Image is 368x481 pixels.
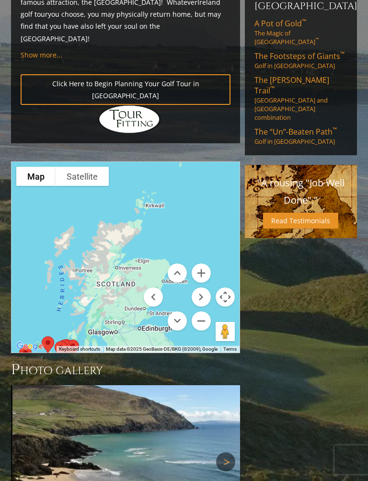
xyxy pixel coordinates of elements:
sup: ™ [333,126,337,134]
button: Drag Pegman onto the map to open Street View [216,322,235,342]
a: The Footsteps of Giants™Golf in [GEOGRAPHIC_DATA] [254,51,347,70]
span: A Pot of Gold [254,19,306,29]
img: Hidden Links [98,105,161,134]
sup: ™ [270,85,275,93]
a: Open this area in Google Maps (opens a new window) [14,341,46,353]
button: Keyboard shortcuts [59,346,100,353]
a: Read Testimonials [263,213,338,229]
a: A Pot of Gold™The Magic of [GEOGRAPHIC_DATA]™ [254,19,347,46]
button: Zoom in [192,264,211,283]
sup: ™ [315,37,319,44]
a: The [PERSON_NAME] Trail™[GEOGRAPHIC_DATA] and [GEOGRAPHIC_DATA] combination [254,75,347,122]
h3: Photo Gallery [11,361,240,380]
button: Show satellite imagery [56,167,109,186]
button: Move down [168,312,187,331]
a: Terms [223,347,237,352]
button: Show street map [16,167,56,186]
img: Google [14,341,46,353]
button: Zoom out [192,312,211,331]
p: "A rousing "Job Well Done"." [254,175,347,209]
a: The “Un”-Beaten Path™Golf in [GEOGRAPHIC_DATA] [254,127,347,146]
sup: ™ [302,18,306,26]
span: The [PERSON_NAME] Trail [254,75,329,96]
span: Map data ©2025 GeoBasis-DE/BKG (©2009), Google [106,347,218,352]
button: Move right [192,288,211,307]
span: The Footsteps of Giants [254,51,345,62]
a: Show more... [21,51,62,60]
button: Move left [144,288,163,307]
sup: ™ [340,50,345,58]
a: Next [216,453,235,472]
span: The “Un”-Beaten Path [254,127,337,137]
button: Map camera controls [216,288,235,307]
button: Move up [168,264,187,283]
a: Click Here to Begin Planning Your Golf Tour in [GEOGRAPHIC_DATA] [21,75,230,105]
